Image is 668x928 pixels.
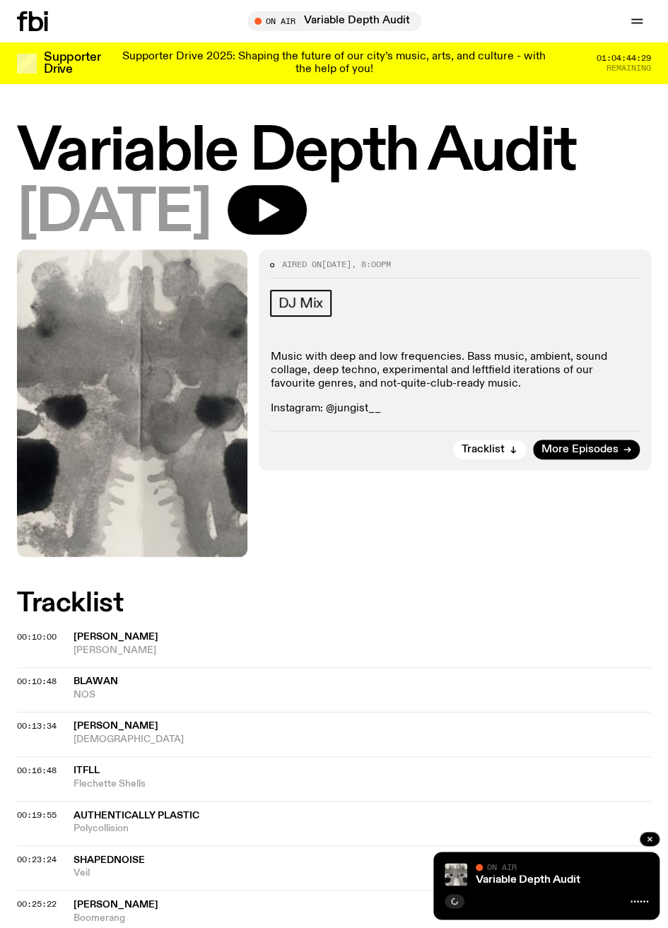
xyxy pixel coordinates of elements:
[281,259,321,270] span: Aired on
[74,676,118,686] span: Blawan
[351,259,390,270] span: , 8:00pm
[17,900,57,908] button: 00:25:22
[247,11,421,31] button: On AirVariable Depth Audit
[74,644,651,657] span: [PERSON_NAME]
[74,765,100,775] span: Itfll
[44,52,100,76] h3: Supporter Drive
[17,811,57,819] button: 00:19:55
[17,678,57,686] button: 00:10:48
[487,862,517,871] span: On Air
[74,855,145,865] span: Shapednoise
[17,722,57,730] button: 00:13:34
[445,863,467,886] img: A black and white Rorschach
[74,822,651,835] span: Polycollision
[541,445,619,455] span: More Episodes
[17,631,57,642] span: 00:10:00
[476,874,580,886] a: Variable Depth Audit
[17,124,651,181] h1: Variable Depth Audit
[17,185,211,242] span: [DATE]
[74,721,158,731] span: [PERSON_NAME]
[17,854,57,865] span: 00:23:24
[74,733,651,746] span: [DEMOGRAPHIC_DATA]
[321,259,351,270] span: [DATE]
[74,632,158,642] span: [PERSON_NAME]
[533,440,640,459] a: More Episodes
[74,811,199,821] span: Authentically Plastic
[270,351,640,392] p: Music with deep and low frequencies. Bass music, ambient, sound collage, deep techno, experimenta...
[74,900,158,910] span: [PERSON_NAME]
[597,54,651,62] span: 01:04:44:29
[17,898,57,910] span: 00:25:22
[17,765,57,776] span: 00:16:48
[270,402,640,416] p: Instagram: @jungist__
[17,676,57,687] span: 00:10:48
[17,720,57,732] span: 00:13:34
[17,633,57,641] button: 00:10:00
[270,290,332,317] a: DJ Mix
[607,64,651,72] span: Remaining
[119,51,549,76] p: Supporter Drive 2025: Shaping the future of our city’s music, arts, and culture - with the help o...
[74,688,651,702] span: NOS
[17,591,651,616] h2: Tracklist
[453,440,526,459] button: Tracklist
[17,856,57,864] button: 00:23:24
[279,295,323,311] span: DJ Mix
[74,777,651,791] span: Flechette Shells
[17,809,57,821] span: 00:19:55
[17,249,247,557] img: A black and white Rorschach
[462,445,505,455] span: Tracklist
[74,912,651,925] span: Boomerang
[17,767,57,775] button: 00:16:48
[74,867,651,880] span: Veil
